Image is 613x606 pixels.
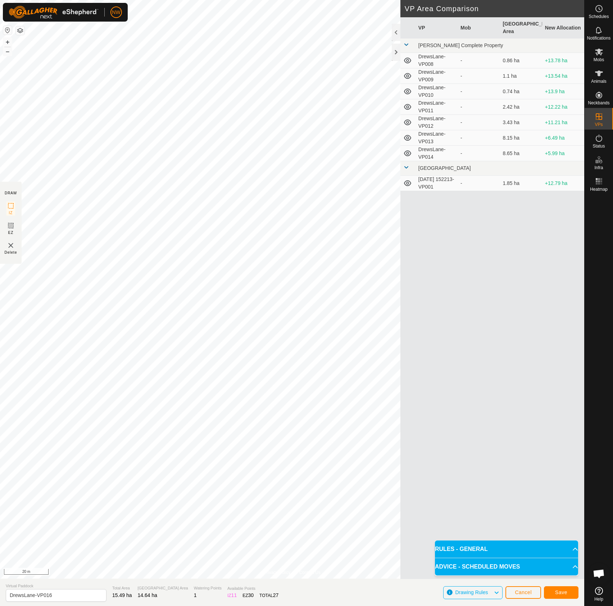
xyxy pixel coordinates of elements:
[500,84,542,99] td: 0.74 ha
[416,115,458,130] td: DrewsLane-VP012
[542,115,584,130] td: +11.21 ha
[542,176,584,191] td: +12.79 ha
[248,592,254,598] span: 30
[500,146,542,161] td: 8.65 ha
[9,210,13,216] span: IZ
[455,589,488,595] span: Drawing Rules
[405,4,584,13] h2: VP Area Comparison
[416,176,458,191] td: [DATE] 152213-VP001
[588,563,610,584] div: Open chat
[416,146,458,161] td: DrewsLane-VP014
[460,57,497,64] div: -
[500,176,542,191] td: 1.85 ha
[594,597,603,601] span: Help
[418,42,503,48] span: [PERSON_NAME] Complete Property
[591,79,607,83] span: Animals
[588,101,609,105] span: Neckbands
[500,68,542,84] td: 1.1 ha
[500,53,542,68] td: 0.86 ha
[500,99,542,115] td: 2.42 ha
[587,36,610,40] span: Notifications
[138,592,158,598] span: 14.64 ha
[112,9,120,16] span: NW
[460,103,497,111] div: -
[16,26,24,35] button: Map Layers
[460,119,497,126] div: -
[231,592,237,598] span: 11
[460,150,497,157] div: -
[9,6,99,19] img: Gallagher Logo
[242,592,254,599] div: EZ
[505,586,541,599] button: Cancel
[542,130,584,146] td: +6.49 ha
[227,592,237,599] div: IZ
[592,144,605,148] span: Status
[5,250,17,255] span: Delete
[542,68,584,84] td: +13.54 ha
[5,190,17,196] div: DRAW
[542,53,584,68] td: +13.78 ha
[112,585,132,591] span: Total Area
[515,589,532,595] span: Cancel
[435,545,488,553] span: RULES - GENERAL
[3,26,12,35] button: Reset Map
[416,68,458,84] td: DrewsLane-VP009
[273,592,279,598] span: 27
[194,585,222,591] span: Watering Points
[227,585,278,592] span: Available Points
[460,134,497,142] div: -
[500,130,542,146] td: 8.15 ha
[589,14,609,19] span: Schedules
[594,58,604,62] span: Mobs
[590,187,608,191] span: Heatmap
[416,53,458,68] td: DrewsLane-VP008
[594,166,603,170] span: Infra
[418,165,471,171] span: [GEOGRAPHIC_DATA]
[6,583,106,589] span: Virtual Paddock
[264,569,291,576] a: Privacy Policy
[460,88,497,95] div: -
[544,586,578,599] button: Save
[416,84,458,99] td: DrewsLane-VP010
[416,130,458,146] td: DrewsLane-VP013
[460,72,497,80] div: -
[435,558,578,575] p-accordion-header: ADVICE - SCHEDULED MOVES
[3,38,12,46] button: +
[112,592,132,598] span: 15.49 ha
[542,99,584,115] td: +12.22 ha
[299,569,321,576] a: Contact Us
[3,47,12,56] button: –
[500,17,542,39] th: [GEOGRAPHIC_DATA] Area
[500,115,542,130] td: 3.43 ha
[555,589,567,595] span: Save
[542,17,584,39] th: New Allocation
[6,241,15,250] img: VP
[8,230,14,235] span: EZ
[259,592,278,599] div: TOTAL
[138,585,188,591] span: [GEOGRAPHIC_DATA] Area
[595,122,603,127] span: VPs
[542,84,584,99] td: +13.9 ha
[460,180,497,187] div: -
[194,592,197,598] span: 1
[435,541,578,558] p-accordion-header: RULES - GENERAL
[458,17,500,39] th: Mob
[416,99,458,115] td: DrewsLane-VP011
[435,562,520,571] span: ADVICE - SCHEDULED MOVES
[542,146,584,161] td: +5.99 ha
[416,17,458,39] th: VP
[585,584,613,604] a: Help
